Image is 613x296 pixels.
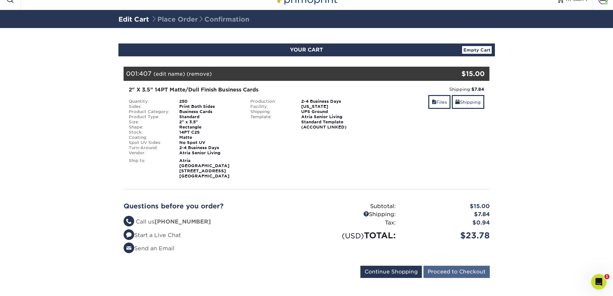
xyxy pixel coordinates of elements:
[124,119,175,125] div: Size:
[124,245,174,252] a: Send an Email
[401,210,495,219] div: $7.84
[174,145,246,150] div: 2-4 Business Days
[151,15,249,23] span: Place Order Confirmation
[307,229,401,242] div: TOTAL:
[401,229,495,242] div: $23.78
[124,140,175,145] div: Spot UV Sides:
[432,100,436,105] span: files
[423,266,490,278] input: Proceed to Checkout
[296,99,367,104] div: 2-4 Business Days
[462,46,492,54] a: Empty Cart
[174,119,246,125] div: 2" x 3.5"
[174,135,246,140] div: Matte
[428,95,450,109] a: Files
[296,104,367,109] div: [US_STATE]
[124,99,175,104] div: Quantity:
[372,86,485,92] div: Shipping:
[124,150,175,156] div: Vendor:
[124,158,175,179] div: Ship to:
[174,104,246,109] div: Print Both Sides
[307,202,401,211] div: Subtotal:
[246,104,296,109] div: Facility:
[360,266,422,278] input: Continue Shopping
[124,232,181,238] a: Start a Live Chat
[401,202,495,211] div: $15.00
[2,276,55,294] iframe: Google Customer Reviews
[307,210,401,219] div: Shipping:
[174,114,246,119] div: Standard
[174,109,246,114] div: Business Cards
[307,219,401,227] div: Tax:
[290,47,323,53] span: YOUR CART
[124,202,302,210] h2: Questions before you order?
[124,109,175,114] div: Product Category:
[455,100,460,105] span: shipping
[452,95,484,109] a: Shipping
[401,219,495,227] div: $0.94
[471,87,484,92] strong: $7.84
[174,150,246,156] div: Atria Senior Living
[154,218,211,225] strong: [PHONE_NUMBER]
[118,15,149,23] a: Edit Cart
[124,104,175,109] div: Sides:
[124,125,175,130] div: Shape:
[604,274,609,279] span: 1
[174,99,246,104] div: 250
[124,130,175,135] div: Stock:
[187,71,212,77] a: (remove)
[124,218,302,226] li: Call us
[429,69,485,79] div: $15.00
[124,145,175,150] div: Turn-Around:
[174,125,246,130] div: Rectangle
[296,109,367,114] div: UPS Ground
[174,130,246,135] div: 14PT C2S
[174,140,246,145] div: No Spot UV
[296,114,367,130] div: Atria Senior Living Standard Template (ACCOUNT LINKED)
[124,135,175,140] div: Coating:
[129,86,363,94] div: 2" X 3.5" 14PT Matte/Dull Finish Business Cards
[246,114,296,130] div: Template:
[124,114,175,119] div: Product Type:
[153,71,185,77] a: (edit name)
[246,99,296,104] div: Production:
[591,274,607,290] iframe: Intercom live chat
[342,232,364,240] small: (USD)
[139,70,152,77] span: 407
[124,67,429,81] div: 001:
[246,109,296,114] div: Shipping:
[179,158,229,178] strong: Atria [GEOGRAPHIC_DATA] [STREET_ADDRESS] [GEOGRAPHIC_DATA]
